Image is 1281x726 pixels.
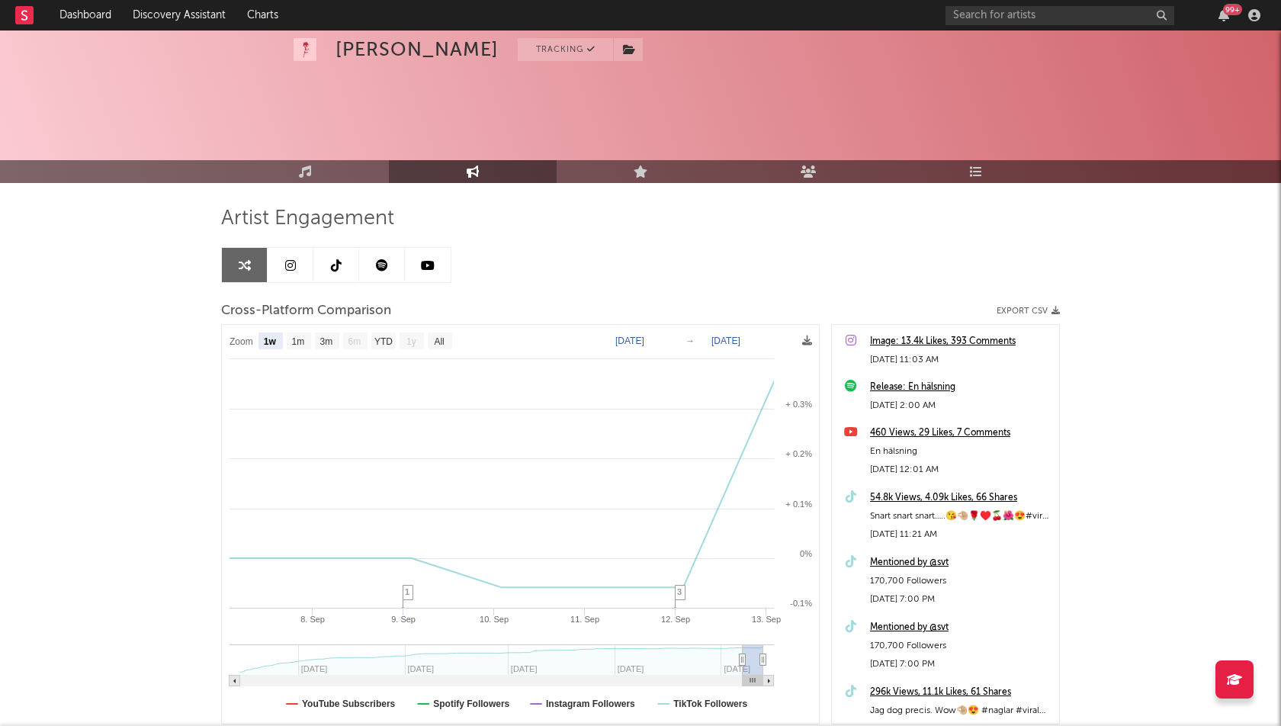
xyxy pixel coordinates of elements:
a: 296k Views, 11.1k Likes, 61 Shares [870,683,1051,702]
text: 12. Sep [661,615,690,624]
text: + 0.2% [785,449,812,458]
div: [DATE] 2:00 AM [870,397,1051,415]
text: Spotify Followers [433,699,509,709]
a: 54.8k Views, 4.09k Likes, 66 Shares [870,489,1051,507]
div: Snart snart snart…..😘🤏🏼🌹♥️🍒🌺😍#viral #fördig #musik #foryou [870,507,1051,525]
div: [DATE] 11:21 AM [870,525,1051,544]
text: 10. Sep [480,615,509,624]
a: Mentioned by @svt [870,554,1051,572]
a: Mentioned by @svt [870,618,1051,637]
text: + 0.3% [785,400,812,409]
div: [DATE] 11:03 AM [870,351,1051,369]
text: 8. Sep [300,615,325,624]
text: 6m [348,336,361,347]
div: 170,700 Followers [870,637,1051,655]
text: [DATE] [615,336,644,346]
text: 1y [406,336,416,347]
text: 0% [800,549,812,558]
a: 460 Views, 29 Likes, 7 Comments [870,424,1051,442]
div: [DATE] 7:00 PM [870,655,1051,673]
text: Instagram Followers [546,699,635,709]
text: 11. Sep [570,615,599,624]
a: Release: En hälsning [870,378,1051,397]
button: Tracking [518,38,613,61]
text: + 0.1% [785,500,812,509]
text: → [685,336,695,346]
text: 1w [264,336,277,347]
input: Search for artists [945,6,1174,25]
div: [DATE] 7:00 PM [870,590,1051,609]
text: 9. Sep [391,615,416,624]
text: TikTok Followers [673,699,747,709]
text: 13. Sep [752,615,781,624]
div: 170,700 Followers [870,572,1051,590]
div: 99 + [1223,4,1242,15]
a: Image: 13.4k Likes, 393 Comments [870,332,1051,351]
text: Zoom [230,336,253,347]
text: YouTube Subscribers [302,699,396,709]
button: Export CSV [997,307,1060,316]
text: All [434,336,444,347]
text: YTD [374,336,393,347]
text: 1m [292,336,305,347]
div: En hälsning [870,442,1051,461]
span: Artist Engagement [221,210,394,228]
div: [DATE] 12:01 AM [870,461,1051,479]
span: 1 [405,587,409,596]
div: [PERSON_NAME] [335,38,499,61]
span: 3 [677,587,682,596]
span: Cross-Platform Comparison [221,302,391,320]
text: 3m [320,336,333,347]
text: [DATE] [711,336,740,346]
text: -0.1% [790,599,812,608]
button: 99+ [1218,9,1229,21]
div: Jag dog precis. Wow🤏🏼😍 #naglar #viral #fördig #musik #foryou [870,702,1051,720]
